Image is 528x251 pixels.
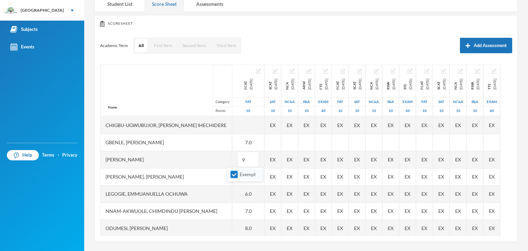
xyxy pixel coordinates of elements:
span: Student Exempted. [371,207,377,215]
div: Name [101,99,124,115]
span: Student Exempted. [455,156,461,163]
div: Points [213,106,232,115]
div: Second Continuous Assessment Test [436,79,447,90]
div: Second Term Examination [402,79,413,90]
div: First Assessment Test [332,98,348,106]
div: Events [10,43,34,50]
div: Second Assessment Test [265,98,281,106]
span: Student Exempted. [270,122,276,129]
img: edit [323,69,328,73]
span: Student Exempted. [371,190,377,197]
span: Student Exempted. [304,207,309,215]
span: Student Exempted. [270,156,276,163]
span: Student Exempted. [320,207,326,215]
span: Student Exempted. [304,190,309,197]
span: Student Exempted. [489,122,495,129]
span: FCAT [419,79,425,90]
div: · [58,152,59,159]
span: Student Exempted. [354,173,360,180]
img: edit [475,69,480,73]
button: Edit Assessment [374,68,378,74]
button: Edit Assessment [290,68,294,74]
div: Scoresheet [100,21,512,27]
span: Student Exempted. [489,207,495,215]
span: Student Exempted. [354,156,360,163]
div: First Continuous Assessment Test [335,79,346,90]
span: ARW [301,79,307,90]
span: Student Exempted. [472,207,478,215]
span: Student Exempted. [388,122,394,129]
img: edit [425,69,429,73]
span: Student Exempted. [270,207,276,215]
div: Notecheck And Attendance [450,98,466,106]
span: Student Exempted. [388,156,394,163]
span: Student Exempted. [388,190,394,197]
span: Student Exempted. [438,173,444,180]
button: Add Assessment [460,38,512,53]
p: Academic Term [100,43,128,48]
button: Edit Assessment [307,68,311,74]
span: Student Exempted. [438,156,444,163]
span: Student Exempted. [354,122,360,129]
span: Student Exempted. [270,225,276,232]
div: 60 [399,106,416,115]
span: Student Exempted. [405,190,410,197]
button: Edit Assessment [441,68,446,74]
div: 10 [433,106,449,115]
span: Student Exempted. [405,173,410,180]
span: Student Exempted. [489,225,495,232]
button: Edit Assessment [492,68,496,74]
span: Student Exempted. [337,122,343,129]
span: Student Exempted. [438,207,444,215]
div: Nnam-akwuole, Chimdindu [PERSON_NAME] [100,203,232,220]
div: First Continuous Assessment Test [243,79,254,90]
span: Exempt [237,171,258,177]
span: Student Exempted. [405,207,410,215]
button: Edit Assessment [475,68,480,74]
div: Second Continuous Assessment Test [352,79,363,90]
div: [PERSON_NAME], [PERSON_NAME] [100,168,232,185]
span: Student Exempted. [472,122,478,129]
div: Chigbu-ugwubujor, [PERSON_NAME] Ihechidere [100,117,232,134]
div: Notecheck and Attendance [284,79,295,90]
span: Student Exempted. [320,122,326,129]
a: Terms [42,152,54,159]
span: SCAT [436,79,441,90]
div: Second Assessment Test [349,98,365,106]
button: Edit Assessment [273,68,277,74]
div: 10 [298,106,315,115]
span: Student Exempted. [354,207,360,215]
span: Student Exempted. [354,190,360,197]
div: 10 [366,106,382,115]
span: Student Exempted. [270,173,276,180]
div: Project And Assignment [298,98,315,106]
span: Student Exempted. [287,156,293,163]
div: 10 [467,106,483,115]
button: Second Term [179,39,209,52]
span: Student Exempted. [304,225,309,232]
span: Student Exempted. [371,173,377,180]
div: Notecheck And Attendance [282,98,298,106]
span: SCAT [267,79,273,90]
span: Student Exempted. [388,207,394,215]
span: Student Exempted. [337,173,343,180]
span: Student Exempted. [371,225,377,232]
span: RWA [470,79,475,90]
span: TTE [486,79,492,90]
button: Edit Assessment [408,68,412,74]
div: Odumesi, [PERSON_NAME] [100,220,232,237]
span: Student Exempted. [421,225,427,232]
span: Student Exempted. [421,156,427,163]
span: NCA [368,79,374,90]
div: [GEOGRAPHIC_DATA] [21,7,64,13]
div: Subjects [10,26,38,33]
button: Edit Assessment [256,68,261,74]
span: Student Exempted. [455,122,461,129]
span: Student Exempted. [405,156,410,163]
span: Student Exempted. [337,225,343,232]
div: Notecheck And Attendance [366,98,382,106]
div: First Assessment Test [416,98,432,106]
div: Examination [315,98,331,106]
span: Student Exempted. [304,122,309,129]
span: Student Exempted. [472,190,478,197]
